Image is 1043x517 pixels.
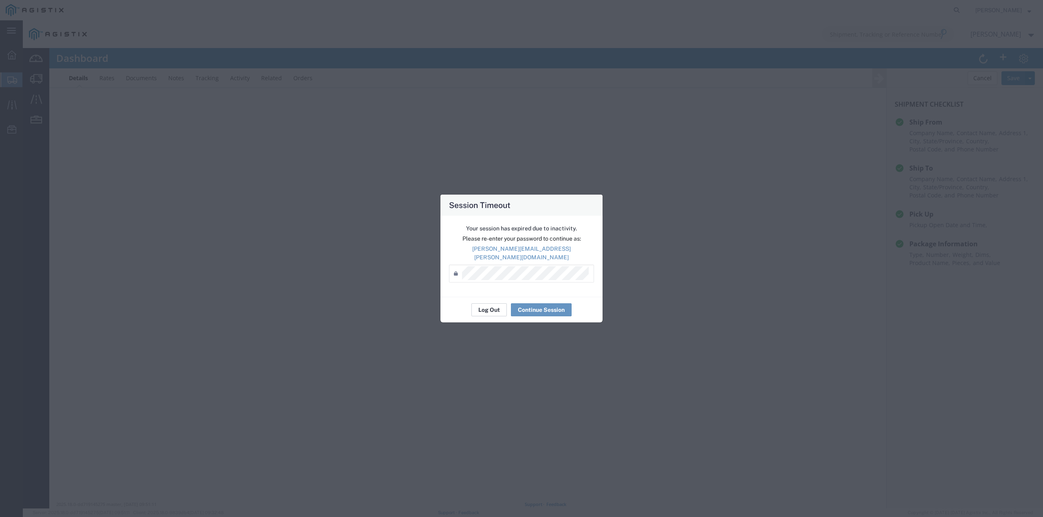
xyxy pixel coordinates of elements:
[449,224,594,233] p: Your session has expired due to inactivity.
[449,245,594,262] p: [PERSON_NAME][EMAIL_ADDRESS][PERSON_NAME][DOMAIN_NAME]
[449,199,510,211] h4: Session Timeout
[449,234,594,243] p: Please re-enter your password to continue as:
[511,303,572,316] button: Continue Session
[471,303,507,316] button: Log Out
